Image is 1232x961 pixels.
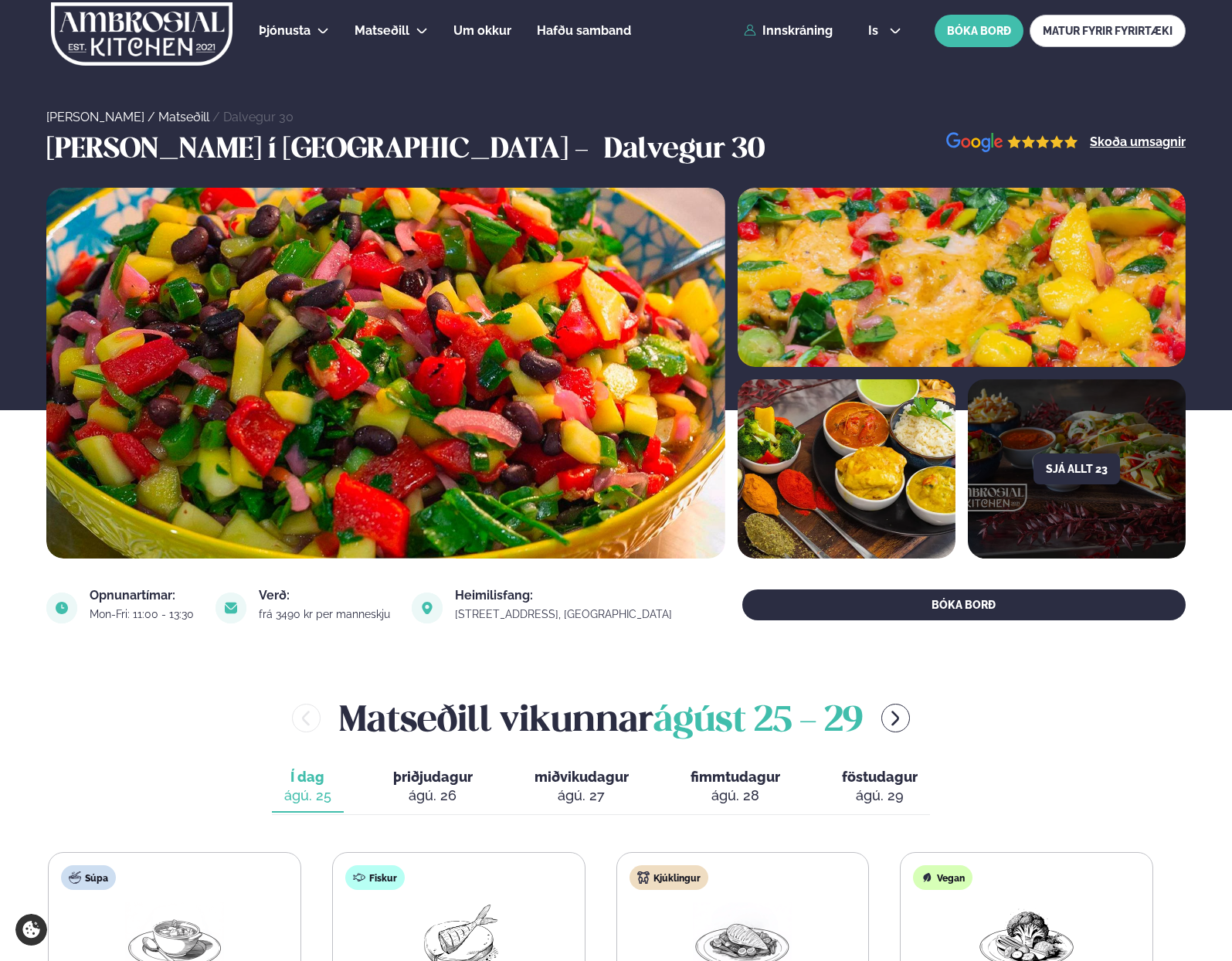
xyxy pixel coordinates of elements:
h3: Dalvegur 30 [604,132,765,169]
button: menu-btn-left [292,704,321,732]
button: þriðjudagur ágú. 26 [381,762,485,813]
span: is [868,25,883,37]
a: Hafðu samband [537,22,631,40]
button: Í dag ágú. 25 [272,762,344,813]
span: Um okkur [453,23,511,38]
img: image alt [946,132,1078,153]
img: image alt [738,188,1186,367]
img: image alt [738,379,955,559]
span: Hafðu samband [537,23,631,38]
img: soup.svg [69,871,81,884]
img: image alt [216,593,246,623]
div: Opnunartímar: [90,589,197,602]
a: Matseðill [158,110,209,124]
a: MATUR FYRIR FYRIRTÆKI [1030,15,1186,47]
div: ágú. 25 [284,786,331,805]
span: föstudagur [842,769,918,785]
a: Dalvegur 30 [223,110,294,124]
div: Verð: [259,589,393,602]
div: ágú. 26 [393,786,473,805]
img: image alt [46,188,725,559]
h3: [PERSON_NAME] í [GEOGRAPHIC_DATA] - [46,132,596,169]
span: Þjónusta [259,23,311,38]
a: [PERSON_NAME] [46,110,144,124]
div: ágú. 29 [842,786,918,805]
div: Mon-Fri: 11:00 - 13:30 [90,608,197,620]
a: Þjónusta [259,22,311,40]
button: BÓKA BORÐ [935,15,1023,47]
img: fish.svg [353,871,365,884]
button: is [856,25,914,37]
button: föstudagur ágú. 29 [830,762,930,813]
div: Kjúklingur [630,865,708,890]
span: Matseðill [355,23,409,38]
span: fimmtudagur [691,769,780,785]
h2: Matseðill vikunnar [339,693,863,743]
button: miðvikudagur ágú. 27 [522,762,641,813]
a: Matseðill [355,22,409,40]
img: chicken.svg [637,871,650,884]
a: Cookie settings [15,914,47,946]
img: Vegan.svg [921,871,933,884]
span: / [148,110,158,124]
span: / [212,110,223,124]
a: Um okkur [453,22,511,40]
span: þriðjudagur [393,769,473,785]
button: fimmtudagur ágú. 28 [678,762,792,813]
div: Súpa [61,865,116,890]
button: BÓKA BORÐ [742,589,1186,620]
button: menu-btn-right [881,704,910,732]
div: ágú. 27 [535,786,629,805]
span: ágúst 25 - 29 [653,705,863,739]
span: Í dag [284,768,331,786]
img: image alt [46,593,77,623]
img: image alt [412,593,443,623]
button: Sjá allt 23 [1033,453,1120,484]
a: Innskráning [744,24,833,38]
div: ágú. 28 [691,786,780,805]
div: Heimilisfang: [455,589,675,602]
img: logo [49,2,234,66]
div: Fiskur [345,865,405,890]
div: frá 3490 kr per manneskju [259,608,393,620]
a: Skoða umsagnir [1090,136,1186,148]
span: miðvikudagur [535,769,629,785]
a: link [455,605,675,623]
div: Vegan [913,865,972,890]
